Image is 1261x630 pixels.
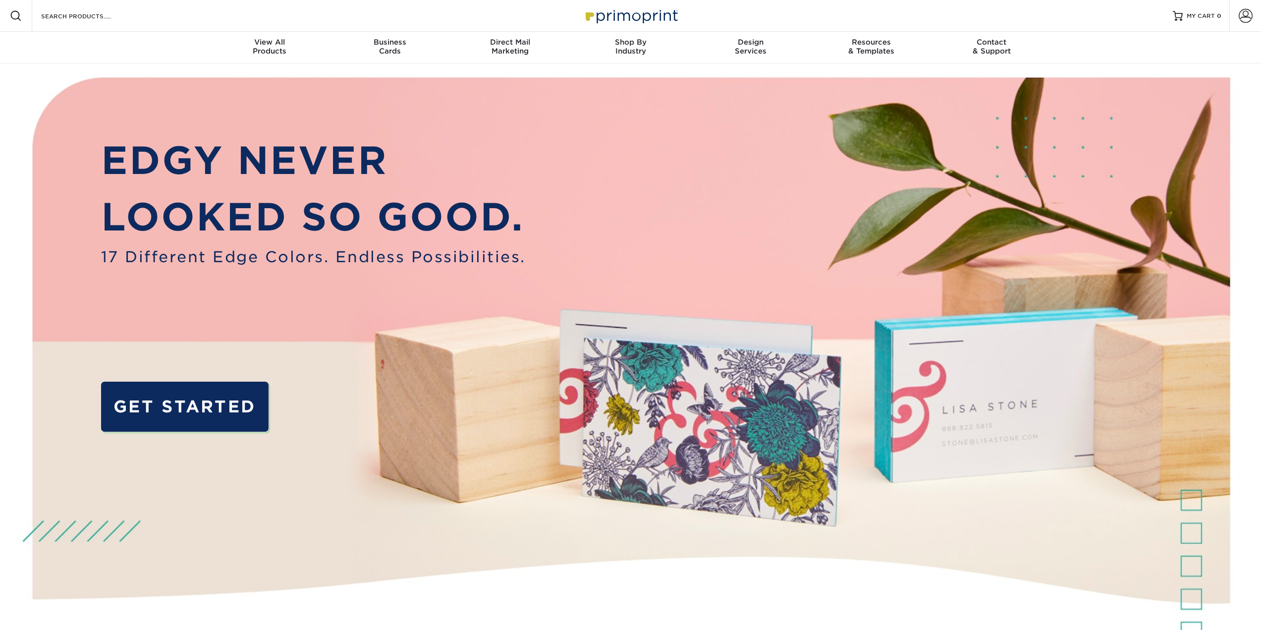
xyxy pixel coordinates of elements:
div: Products [210,38,330,56]
a: Contact& Support [932,32,1052,63]
div: & Templates [811,38,932,56]
a: Resources& Templates [811,32,932,63]
span: Resources [811,38,932,47]
span: Business [329,38,450,47]
span: 0 [1217,12,1221,19]
div: Services [691,38,811,56]
div: Cards [329,38,450,56]
span: Design [691,38,811,47]
span: Contact [932,38,1052,47]
a: DesignServices [691,32,811,63]
span: 17 Different Edge Colors. Endless Possibilities. [101,246,526,269]
a: Direct MailMarketing [450,32,570,63]
img: Primoprint [581,5,680,26]
p: LOOKED SO GOOD. [101,189,526,246]
span: Direct Mail [450,38,570,47]
div: & Support [932,38,1052,56]
span: MY CART [1187,12,1215,20]
p: EDGY NEVER [101,132,526,189]
a: Shop ByIndustry [570,32,691,63]
input: SEARCH PRODUCTS..... [40,10,137,22]
span: Shop By [570,38,691,47]
a: BusinessCards [329,32,450,63]
div: Marketing [450,38,570,56]
a: GET STARTED [101,382,269,431]
a: View AllProducts [210,32,330,63]
div: Industry [570,38,691,56]
span: View All [210,38,330,47]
